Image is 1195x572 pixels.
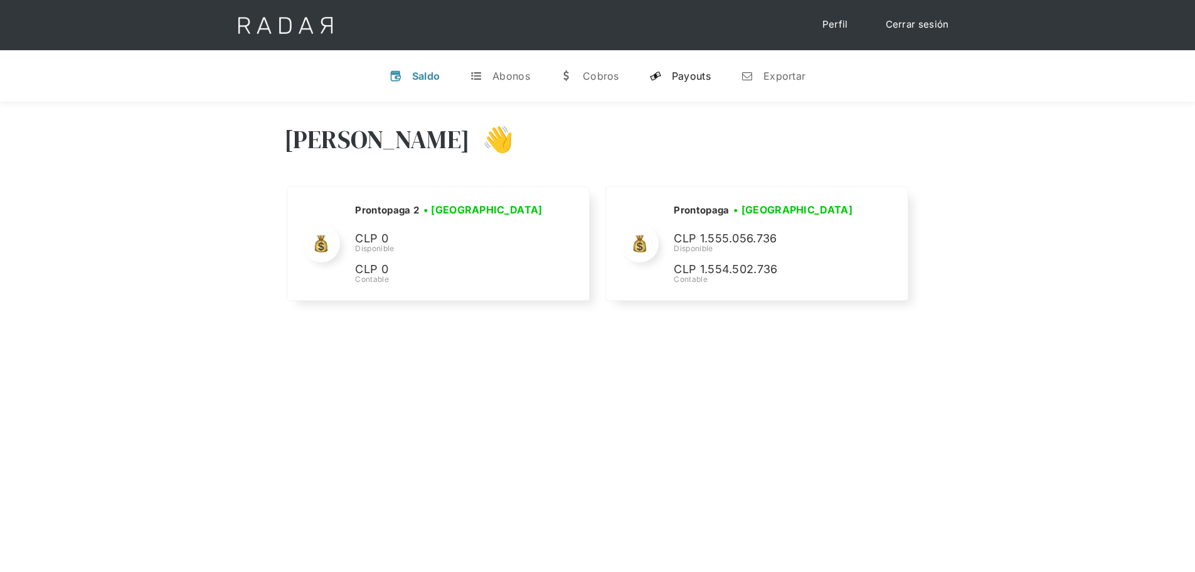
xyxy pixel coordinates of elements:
[674,261,862,279] p: CLP 1.554.502.736
[674,243,862,254] div: Disponible
[583,70,619,82] div: Cobros
[470,70,482,82] div: t
[674,274,862,285] div: Contable
[810,13,861,37] a: Perfil
[873,13,962,37] a: Cerrar sesión
[674,204,729,217] h2: Prontopaga
[355,230,543,248] p: CLP 0
[560,70,573,82] div: w
[492,70,530,82] div: Abonos
[355,261,543,279] p: CLP 0
[741,70,753,82] div: n
[390,70,402,82] div: v
[733,202,852,217] h3: • [GEOGRAPHIC_DATA]
[355,204,419,217] h2: Prontopaga 2
[284,124,470,155] h3: [PERSON_NAME]
[355,274,546,285] div: Contable
[470,124,514,155] h3: 👋
[763,70,805,82] div: Exportar
[674,230,862,248] p: CLP 1.555.056.736
[412,70,440,82] div: Saldo
[355,243,546,254] div: Disponible
[649,70,662,82] div: y
[672,70,711,82] div: Payouts
[423,202,543,217] h3: • [GEOGRAPHIC_DATA]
